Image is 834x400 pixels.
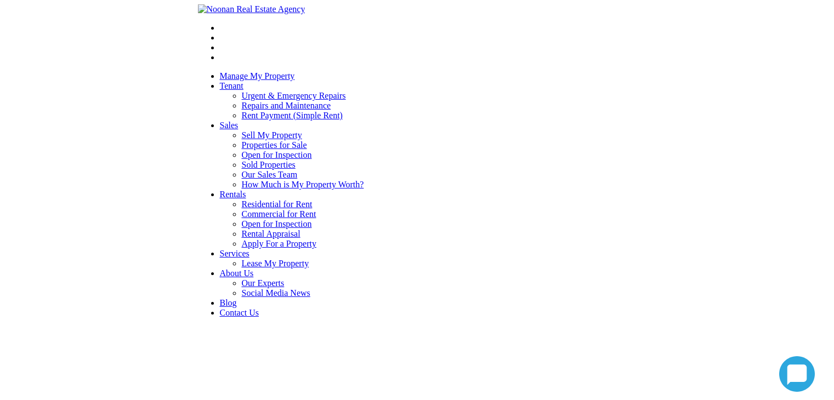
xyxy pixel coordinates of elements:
[198,4,305,14] img: Noonan Real Estate Agency
[242,170,298,179] a: Our Sales Team
[220,71,295,81] a: Manage My Property
[220,121,239,130] a: Sales
[242,259,309,268] a: Lease My Property
[242,229,300,238] a: Rental Appraisal
[220,81,243,90] a: Tenant
[242,278,285,288] a: Our Experts
[242,91,346,100] a: Urgent & Emergency Repairs
[220,190,246,199] a: Rentals
[242,150,312,159] a: Open for Inspection
[220,308,259,317] a: Contact Us
[242,209,316,219] a: Commercial for Rent
[242,180,364,189] a: How Much is My Property Worth?
[242,239,316,248] a: Apply For a Property
[242,199,313,209] a: Residential for Rent
[242,111,343,120] a: Rent Payment (Simple Rent)
[220,268,254,278] a: About Us
[242,140,307,150] a: Properties for Sale
[242,288,310,298] a: Social Media News
[220,249,249,258] a: Services
[242,219,312,228] a: Open for Inspection
[242,101,331,110] a: Repairs and Maintenance
[220,298,237,307] a: Blog
[242,130,302,140] a: Sell My Property
[242,160,296,169] a: Sold Properties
